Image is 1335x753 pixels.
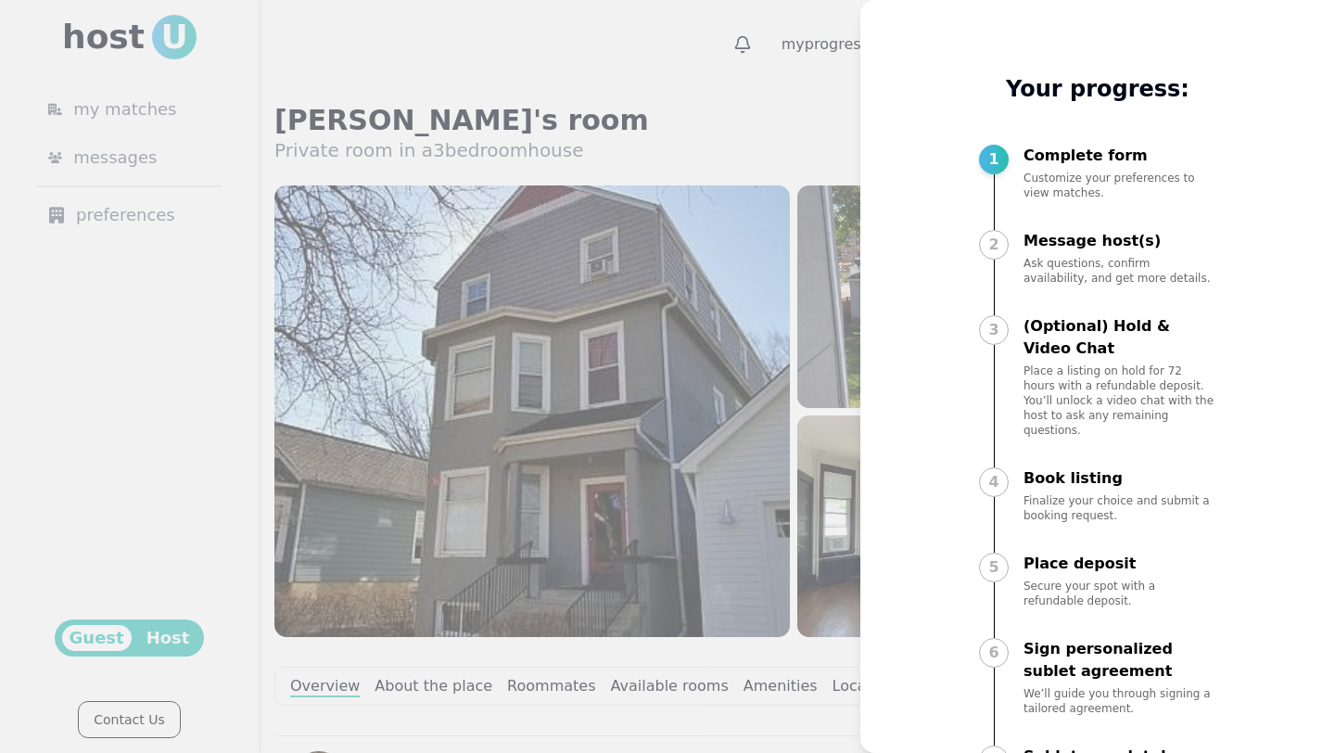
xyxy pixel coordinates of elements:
[979,315,1009,345] div: 3
[1023,553,1216,575] p: Place deposit
[979,74,1216,104] p: Your progress:
[1023,145,1216,167] p: Complete form
[979,230,1009,260] div: 2
[1023,579,1216,608] p: Secure your spot with a refundable deposit.
[1023,256,1216,286] p: Ask questions, confirm availability, and get more details.
[1023,638,1216,683] p: Sign personalized sublet agreement
[979,467,1009,497] div: 4
[1023,686,1216,716] p: We’ll guide you through signing a tailored agreement.
[1023,493,1216,523] p: Finalize your choice and submit a booking request.
[1023,171,1216,200] p: Customize your preferences to view matches.
[979,638,1009,668] div: 6
[979,145,1009,174] div: 1
[1023,364,1216,438] p: Place a listing on hold for 72 hours with a refundable deposit. You’ll unlock a video chat with t...
[1023,315,1216,360] p: (Optional) Hold & Video Chat
[1023,230,1216,252] p: Message host(s)
[1023,467,1216,490] p: Book listing
[979,553,1009,582] div: 5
